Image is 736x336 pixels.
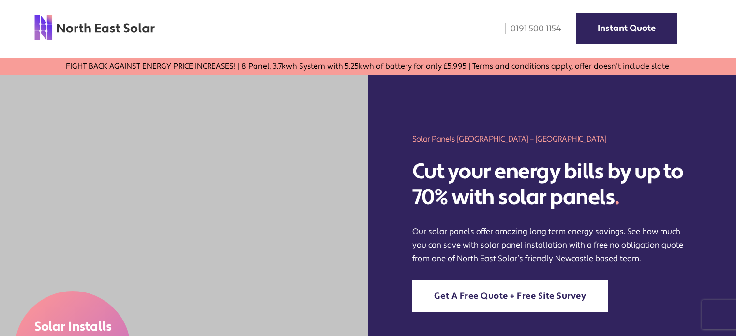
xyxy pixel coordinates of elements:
[576,13,677,44] a: Instant Quote
[498,23,561,34] a: 0191 500 1154
[412,133,692,145] h1: Solar Panels [GEOGRAPHIC_DATA] – [GEOGRAPHIC_DATA]
[505,23,506,34] img: phone icon
[412,225,692,265] p: Our solar panels offer amazing long term energy savings. See how much you can save with solar pan...
[412,280,608,312] a: Get A Free Quote + Free Site Survey
[34,15,155,41] img: north east solar logo
[412,159,692,210] h2: Cut your energy bills by up to 70% with solar panels
[615,184,619,211] span: .
[34,319,111,336] span: Solar Installs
